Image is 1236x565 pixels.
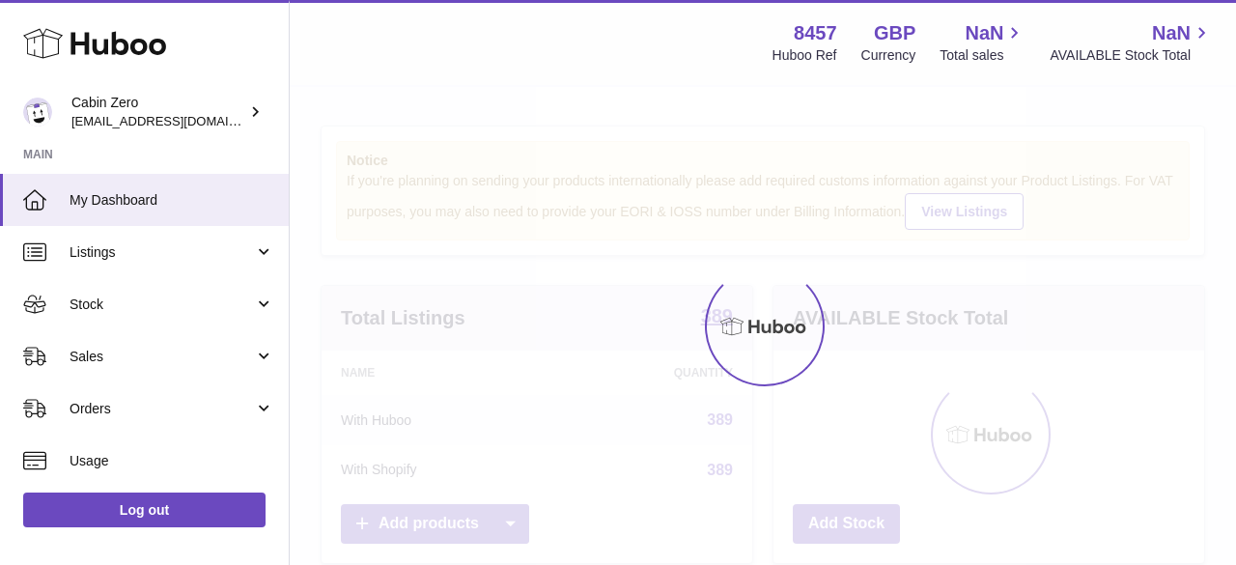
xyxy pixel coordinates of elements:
div: Currency [861,46,916,65]
a: Log out [23,493,266,527]
a: NaN AVAILABLE Stock Total [1050,20,1213,65]
span: Orders [70,400,254,418]
div: Huboo Ref [772,46,837,65]
div: Cabin Zero [71,94,245,130]
span: NaN [1152,20,1191,46]
span: NaN [965,20,1003,46]
img: internalAdmin-8457@internal.huboo.com [23,98,52,127]
strong: GBP [874,20,915,46]
span: [EMAIL_ADDRESS][DOMAIN_NAME] [71,113,284,128]
span: Listings [70,243,254,262]
span: My Dashboard [70,191,274,210]
span: Stock [70,296,254,314]
span: Usage [70,452,274,470]
span: AVAILABLE Stock Total [1050,46,1213,65]
span: Sales [70,348,254,366]
strong: 8457 [794,20,837,46]
span: Total sales [940,46,1025,65]
a: NaN Total sales [940,20,1025,65]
